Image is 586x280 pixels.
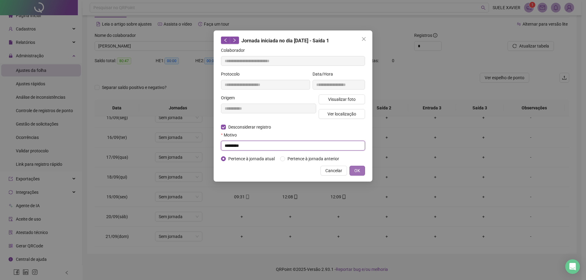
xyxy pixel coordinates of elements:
button: right [230,37,239,44]
label: Motivo [221,132,241,138]
span: left [223,38,228,42]
span: Pertence à jornada anterior [285,155,342,162]
span: Cancelar [325,167,342,174]
button: Visualizar foto [319,94,365,104]
button: left [221,37,230,44]
button: Cancelar [320,166,347,175]
label: Data/Hora [313,71,337,77]
div: Open Intercom Messenger [565,259,580,274]
button: OK [349,166,365,175]
span: Desconsiderar registro [226,124,273,130]
span: Visualizar foto [328,96,356,103]
span: OK [354,167,360,174]
span: close [361,37,366,41]
button: Ver localização [319,109,365,119]
div: Jornada iniciada no dia [DATE] - Saída 1 [221,37,365,44]
button: Close [359,34,369,44]
label: Colaborador [221,47,249,54]
label: Protocolo [221,71,244,77]
span: right [232,38,237,42]
span: Pertence à jornada atual [226,155,277,162]
label: Origem [221,94,239,101]
span: Ver localização [327,111,356,117]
